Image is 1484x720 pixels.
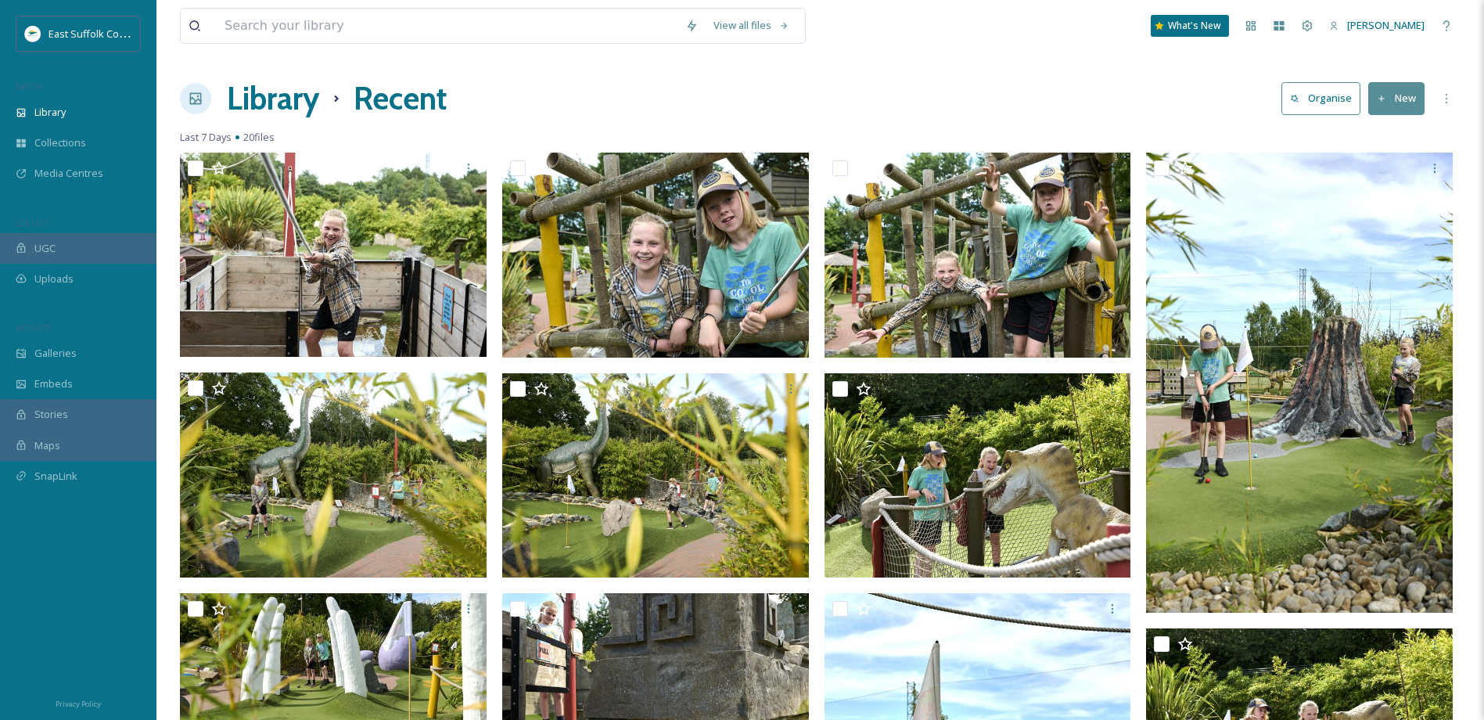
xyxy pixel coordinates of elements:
[1146,153,1453,613] img: UffordGolf_MischaPhotoLtd_0625(12)
[825,373,1131,578] img: UffordGolf_MischaPhotoLtd_0625(5)
[180,373,487,578] img: UffordGolf_MischaPhotoLtd_0625(10)
[16,81,43,92] span: MEDIA
[180,153,487,358] img: UffordGolf_MischaPhotoLtd_0625(13)
[34,407,68,422] span: Stories
[34,438,60,453] span: Maps
[34,241,56,256] span: UGC
[1151,15,1229,37] a: What's New
[56,699,101,709] span: Privacy Policy
[34,469,77,484] span: SnapLink
[34,346,77,361] span: Galleries
[34,135,86,150] span: Collections
[502,373,809,578] img: UffordGolf_MischaPhotoLtd_0625(11)
[1347,18,1425,32] span: [PERSON_NAME]
[34,166,103,181] span: Media Centres
[34,105,66,120] span: Library
[227,75,319,122] a: Library
[1321,10,1432,41] a: [PERSON_NAME]
[1281,82,1360,114] button: Organise
[243,130,275,145] span: 20 file s
[706,10,797,41] a: View all files
[1281,82,1368,114] a: Organise
[180,130,232,145] span: Last 7 Days
[25,26,41,41] img: ESC%20Logo.png
[354,75,447,122] h1: Recent
[217,9,677,43] input: Search your library
[56,693,101,712] a: Privacy Policy
[16,217,49,229] span: COLLECT
[34,272,74,286] span: Uploads
[49,26,141,41] span: East Suffolk Council
[1368,82,1425,114] button: New
[502,153,809,358] img: UffordGolf_MischaPhotoLtd_0625(14)
[825,153,1131,358] img: UffordGolf_MischaPhotoLtd_0625(15)
[16,322,52,333] span: WIDGETS
[34,376,73,391] span: Embeds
